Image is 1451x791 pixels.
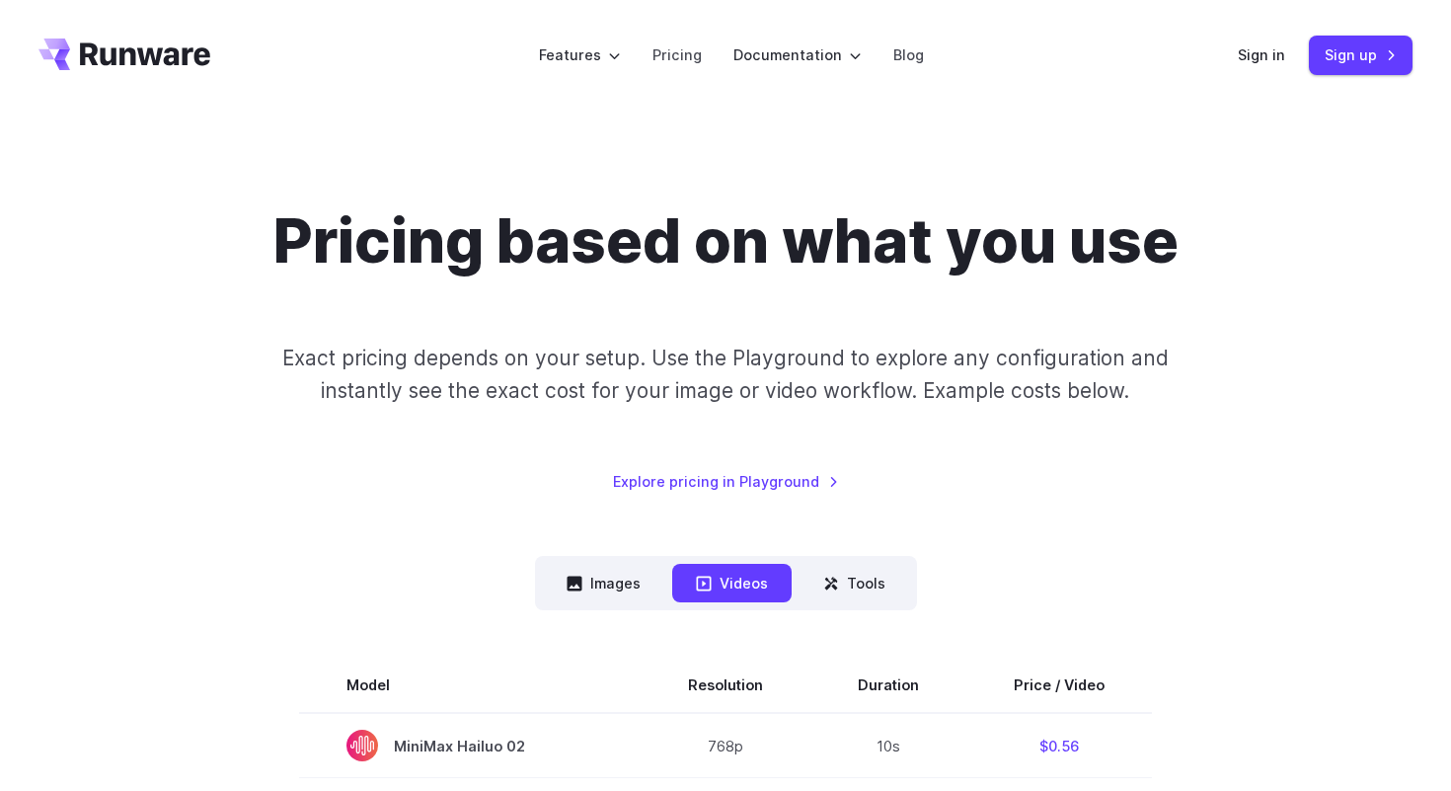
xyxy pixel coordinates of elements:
[1309,36,1413,74] a: Sign up
[966,713,1152,778] td: $0.56
[1238,43,1285,66] a: Sign in
[672,564,792,602] button: Videos
[613,470,839,493] a: Explore pricing in Playground
[346,730,593,761] span: MiniMax Hailuo 02
[810,713,966,778] td: 10s
[652,43,702,66] a: Pricing
[966,658,1152,713] th: Price / Video
[543,564,664,602] button: Images
[273,205,1179,278] h1: Pricing based on what you use
[733,43,862,66] label: Documentation
[299,658,641,713] th: Model
[893,43,924,66] a: Blog
[38,39,210,70] a: Go to /
[539,43,621,66] label: Features
[641,713,810,778] td: 768p
[641,658,810,713] th: Resolution
[245,342,1206,408] p: Exact pricing depends on your setup. Use the Playground to explore any configuration and instantl...
[810,658,966,713] th: Duration
[800,564,909,602] button: Tools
